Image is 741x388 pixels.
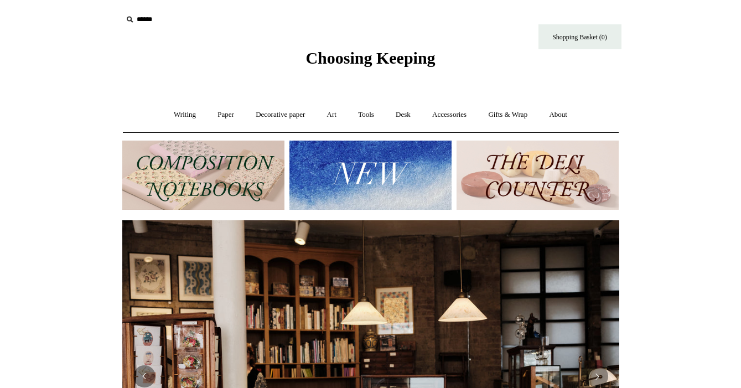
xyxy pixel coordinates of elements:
[422,100,476,130] a: Accessories
[208,100,244,130] a: Paper
[539,100,577,130] a: About
[246,100,315,130] a: Decorative paper
[164,100,206,130] a: Writing
[305,49,435,67] span: Choosing Keeping
[305,58,435,65] a: Choosing Keeping
[386,100,421,130] a: Desk
[457,141,619,210] img: The Deli Counter
[317,100,346,130] a: Art
[133,365,156,387] button: Previous
[122,141,284,210] img: 202302 Composition ledgers.jpg__PID:69722ee6-fa44-49dd-a067-31375e5d54ec
[289,141,452,210] img: New.jpg__PID:f73bdf93-380a-4a35-bcfe-7823039498e1
[586,365,608,387] button: Next
[538,24,621,49] a: Shopping Basket (0)
[478,100,537,130] a: Gifts & Wrap
[348,100,384,130] a: Tools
